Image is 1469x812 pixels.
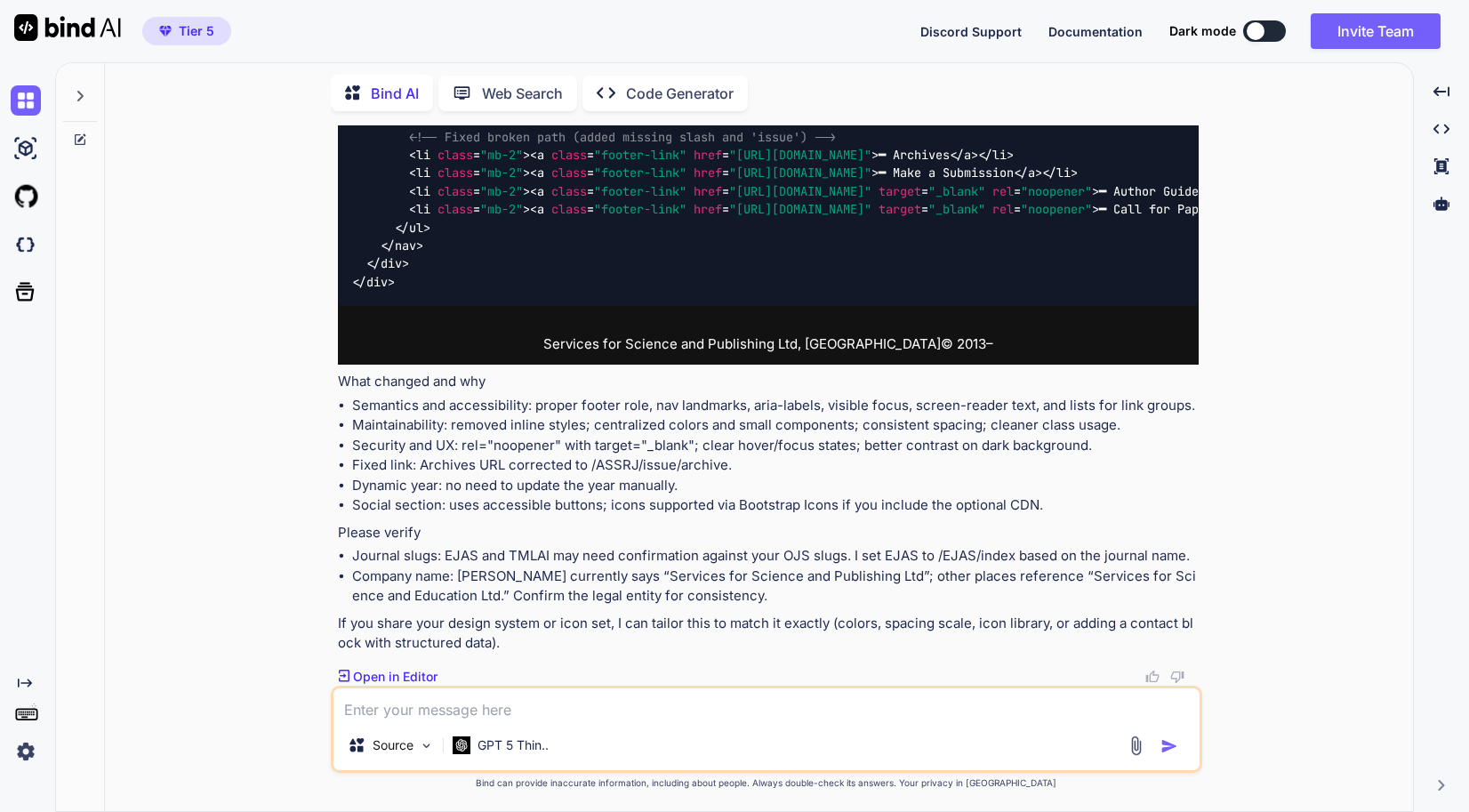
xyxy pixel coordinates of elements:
[729,183,871,199] span: "[URL][DOMAIN_NAME]"
[992,183,1014,199] span: rel
[352,436,1199,456] li: Security and UX: rel="noopener" with target="_blank"; clear hover/focus states; better contrast o...
[992,202,1014,218] span: rel
[920,22,1022,41] button: Discord Support
[409,165,530,181] span: < = >
[352,415,1199,436] li: Maintainability: removed inline styles; centralized colors and small components; consistent spaci...
[537,165,544,181] span: a
[694,202,722,218] span: href
[416,183,430,199] span: li
[416,165,430,181] span: li
[1021,202,1092,218] span: "noopener"
[694,147,722,163] span: href
[331,776,1202,790] p: Bind can provide inaccurate information, including about people. Always double-check its answers....
[480,183,523,199] span: "mb-2"
[142,17,231,45] button: premiumTier 5
[437,202,473,218] span: class
[551,202,587,218] span: class
[1126,736,1146,756] img: attachment
[530,202,1099,218] span: < = = = = >
[1048,24,1143,39] span: Documentation
[1021,183,1092,199] span: "noopener"
[594,183,686,199] span: "footer-link"
[480,165,523,181] span: "mb-2"
[409,220,423,236] span: ul
[11,736,41,767] img: settings
[14,14,121,41] img: Bind AI
[594,165,686,181] span: "footer-link"
[1048,22,1143,41] button: Documentation
[694,183,722,199] span: href
[1145,670,1160,684] img: like
[416,147,430,163] span: li
[381,237,423,253] span: </ >
[338,614,1199,654] p: If you share your design system or icon set, I can tailor this to match it exactly (colors, spaci...
[928,202,985,218] span: "_blank"
[1056,111,1071,127] span: li
[537,183,544,199] span: a
[453,736,470,753] img: GPT 5 Thinking High
[992,147,1007,163] span: li
[1169,22,1236,40] span: Dark mode
[879,183,921,199] span: target
[159,26,172,36] img: premium
[179,22,214,40] span: Tier 5
[1170,670,1184,684] img: dislike
[482,83,563,104] p: Web Search
[530,147,879,163] span: < = = >
[537,111,544,127] span: a
[626,83,734,104] p: Code Generator
[537,202,544,218] span: a
[437,147,473,163] span: class
[928,183,985,199] span: "_blank"
[480,111,523,127] span: "mb-2"
[373,736,413,754] p: Source
[416,111,430,127] span: li
[694,165,722,181] span: href
[353,668,437,686] p: Open in Editor
[1160,737,1178,755] img: icon
[694,111,722,127] span: href
[11,85,41,116] img: chat
[530,183,1099,199] span: < = = = = >
[537,147,544,163] span: a
[395,220,430,236] span: </ >
[543,335,941,352] a: Services for Science and Publishing Ltd, [GEOGRAPHIC_DATA]
[395,237,416,253] span: nav
[437,165,473,181] span: class
[964,147,971,163] span: a
[1028,111,1035,127] span: a
[1042,165,1078,181] span: </ >
[950,147,978,163] span: </ >
[530,165,879,181] span: < = = >
[480,202,523,218] span: "mb-2"
[409,147,530,163] span: < = >
[594,202,686,218] span: "footer-link"
[437,111,473,127] span: class
[338,372,1199,392] p: What changed and why
[352,476,1199,496] li: Dynamic year: no need to update the year manually.
[409,129,836,145] span: <!-- Fixed broken path (added missing slash and 'issue') -->
[352,455,1199,476] li: Fixed link: Archives URL corrected to /ASSRJ/issue/archive.
[978,147,1014,163] span: </ >
[352,546,1199,567] li: Journal slugs: EJAS and TMLAI may need confirmation against your OJS slugs. I set EJAS to /EJAS/i...
[338,324,1199,366] div: © 2013–
[594,147,686,163] span: "footer-link"
[338,523,1199,543] p: Please verify
[594,111,686,127] span: "footer-link"
[437,183,473,199] span: class
[729,202,871,218] span: "[URL][DOMAIN_NAME]"
[551,147,587,163] span: class
[409,202,530,218] span: < = >
[551,183,587,199] span: class
[11,181,41,212] img: githubLight
[11,229,41,260] img: darkCloudIdeIcon
[1311,13,1441,49] button: Invite Team
[551,111,587,127] span: class
[1014,165,1042,181] span: </ >
[352,396,1199,416] li: Semantics and accessibility: proper footer role, nav landmarks, aria-labels, visible focus, scree...
[1028,165,1035,181] span: a
[366,274,388,290] span: div
[409,183,530,199] span: < = >
[530,111,879,127] span: < = = >
[480,147,523,163] span: "mb-2"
